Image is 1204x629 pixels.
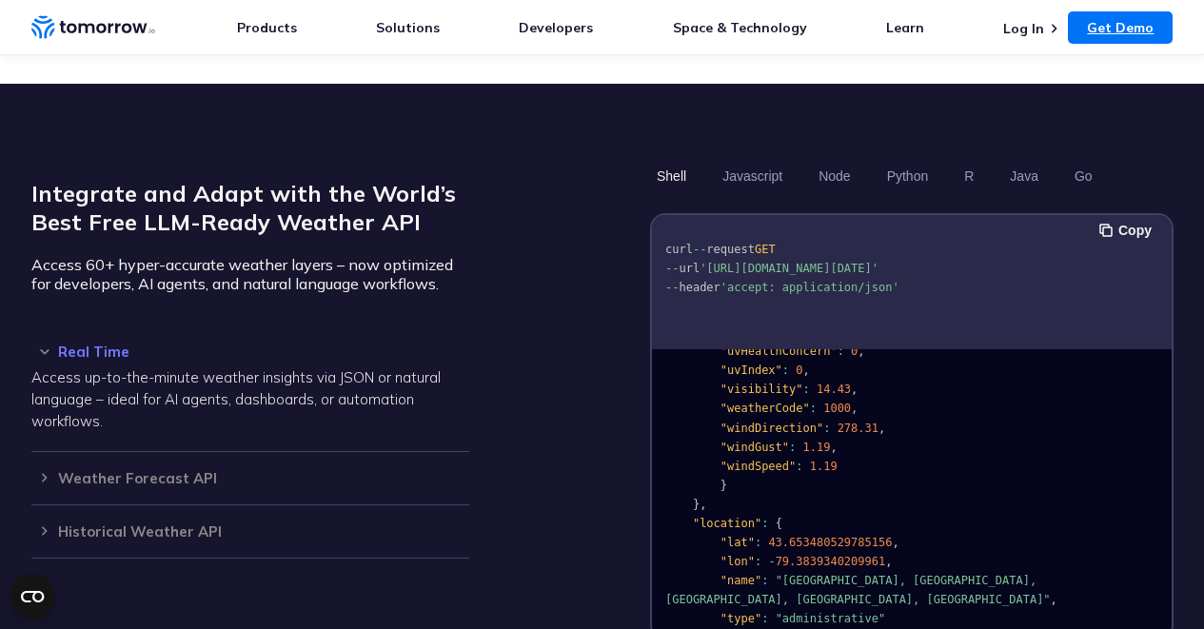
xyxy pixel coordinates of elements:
h2: Integrate and Adapt with the World’s Best Free LLM-Ready Weather API [31,179,469,236]
span: "visibility" [720,383,802,396]
span: "uvIndex" [720,364,781,377]
button: Javascript [716,160,789,192]
span: "windDirection" [720,422,822,435]
a: Space & Technology [673,19,807,36]
span: -- [665,262,679,275]
span: , [1050,593,1056,606]
span: 278.31 [837,422,878,435]
span: : [761,612,768,625]
span: "location" [692,517,760,530]
p: Access 60+ hyper-accurate weather layers – now optimized for developers, AI agents, and natural l... [31,255,469,293]
span: , [851,383,858,396]
span: , [700,498,706,511]
a: Solutions [376,19,440,36]
span: GET [754,243,775,256]
span: "name" [720,574,760,587]
span: : [796,460,802,473]
button: R [957,160,980,192]
button: Java [1003,160,1045,192]
h3: Real Time [31,344,469,359]
span: "type" [720,612,760,625]
span: 0 [851,344,858,358]
a: Learn [886,19,924,36]
button: Copy [1099,220,1157,241]
span: -- [665,281,679,294]
button: Open CMP widget [10,574,55,619]
span: } [720,479,726,492]
a: Get Demo [1068,11,1173,44]
button: Node [812,160,857,192]
span: : [761,517,768,530]
span: curl [665,243,693,256]
span: : [761,574,768,587]
span: header [679,281,720,294]
span: : [837,344,843,358]
span: , [830,441,837,454]
span: "lat" [720,536,754,549]
span: : [754,536,760,549]
span: "[GEOGRAPHIC_DATA], [GEOGRAPHIC_DATA], [GEOGRAPHIC_DATA], [GEOGRAPHIC_DATA], [GEOGRAPHIC_DATA]" [665,574,1051,606]
span: 14.43 [816,383,850,396]
span: 1.19 [802,441,830,454]
a: Developers [519,19,593,36]
p: Access up-to-the-minute weather insights via JSON or natural language – ideal for AI agents, dash... [31,366,469,432]
span: : [809,402,816,415]
span: "windSpeed" [720,460,795,473]
span: 0 [796,364,802,377]
h3: Historical Weather API [31,524,469,539]
span: 43.653480529785156 [768,536,892,549]
span: "administrative" [775,612,885,625]
button: Go [1067,160,1098,192]
span: 1000 [823,402,851,415]
span: : [781,364,788,377]
span: : [802,383,809,396]
a: Products [237,19,297,36]
span: "windGust" [720,441,788,454]
span: 79.3839340209961 [775,555,885,568]
span: - [768,555,775,568]
span: : [754,555,760,568]
span: 'accept: application/json' [720,281,898,294]
button: Shell [650,160,693,192]
span: "uvHealthConcern" [720,344,837,358]
span: : [789,441,796,454]
span: "lon" [720,555,754,568]
a: Log In [1003,20,1044,37]
span: , [851,402,858,415]
span: "weatherCode" [720,402,809,415]
span: , [885,555,892,568]
span: , [878,422,885,435]
span: request [706,243,755,256]
span: , [802,364,809,377]
span: , [892,536,898,549]
span: , [858,344,864,358]
a: Home link [31,13,155,42]
button: Python [879,160,935,192]
span: url [679,262,700,275]
span: { [775,517,781,530]
span: 1.19 [809,460,837,473]
span: } [692,498,699,511]
span: : [823,422,830,435]
span: '[URL][DOMAIN_NAME][DATE]' [700,262,878,275]
span: -- [692,243,705,256]
h3: Weather Forecast API [31,471,469,485]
